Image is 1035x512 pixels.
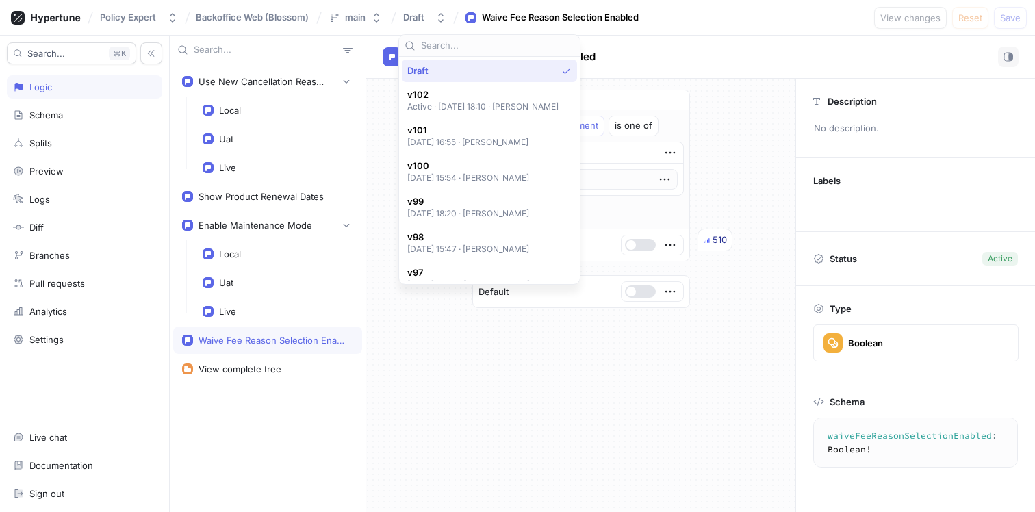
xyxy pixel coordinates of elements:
button: Search...K [7,42,136,64]
span: v99 [407,196,530,207]
span: Reset [958,14,982,22]
div: Documentation [29,460,93,471]
div: is one of [615,122,652,130]
button: main [323,6,387,29]
div: Waive Fee Reason Selection Enabled [199,335,348,346]
p: [DATE] 16:55 ‧ [PERSON_NAME] [407,136,529,148]
div: 510 [713,233,727,247]
div: main [345,12,366,23]
button: View changes [874,7,947,29]
div: Logic [29,81,52,92]
button: Draft [398,6,452,29]
span: View changes [880,14,941,22]
span: Backoffice Web (Blossom) [196,12,309,22]
div: Local [219,105,241,116]
span: Search... [27,49,65,57]
div: Live chat [29,432,67,443]
p: Type [830,303,852,314]
span: v102 [407,89,559,101]
span: v97 [407,267,531,279]
div: Waive Fee Reason Selection Enabled [482,11,639,25]
a: Documentation [7,454,162,477]
div: Active [988,253,1012,265]
button: Save [994,7,1027,29]
button: Reset [952,7,988,29]
div: Logs [29,194,50,205]
p: [DATE] 15:54 ‧ [PERSON_NAME] [407,172,530,183]
p: Description [828,96,877,107]
div: Pull requests [29,278,85,289]
div: Draft [403,12,424,23]
div: Enable Maintenance Mode [199,220,312,231]
div: Branches [29,250,70,261]
div: Boolean [848,337,883,349]
div: Show Product Renewal Dates [199,191,324,202]
p: Labels [813,175,841,186]
p: Schema [830,396,865,407]
div: Live [219,162,236,173]
div: Settings [29,334,64,345]
input: Search... [194,43,337,57]
span: Draft [407,65,429,77]
div: Use New Cancellation Reasons [199,76,329,87]
div: Schema [29,110,63,120]
button: Policy Expert [94,6,183,29]
button: Boolean [813,324,1019,361]
div: Live [219,306,236,317]
p: No description. [808,117,1023,140]
div: Uat [219,277,233,288]
input: Search... [421,39,574,53]
div: Splits [29,138,52,149]
p: [DATE] 18:20 ‧ [PERSON_NAME] [407,207,530,219]
p: [DATE] 15:47 ‧ [PERSON_NAME] [407,243,530,255]
span: v98 [407,231,530,243]
div: View complete tree [199,363,281,374]
span: v101 [407,125,529,136]
div: Policy Expert [100,12,156,23]
div: Preview [29,166,64,177]
div: Sign out [29,488,64,499]
p: [DATE] 14:06 ‧ [PERSON_NAME] [407,279,531,290]
span: Save [1000,14,1021,22]
div: Uat [219,133,233,144]
p: Active ‧ [DATE] 18:10 ‧ [PERSON_NAME] [407,101,559,112]
div: K [109,47,130,60]
div: Local [219,248,241,259]
p: Status [830,249,857,268]
span: v100 [407,160,530,172]
div: Analytics [29,306,67,317]
div: Diff [29,222,44,233]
